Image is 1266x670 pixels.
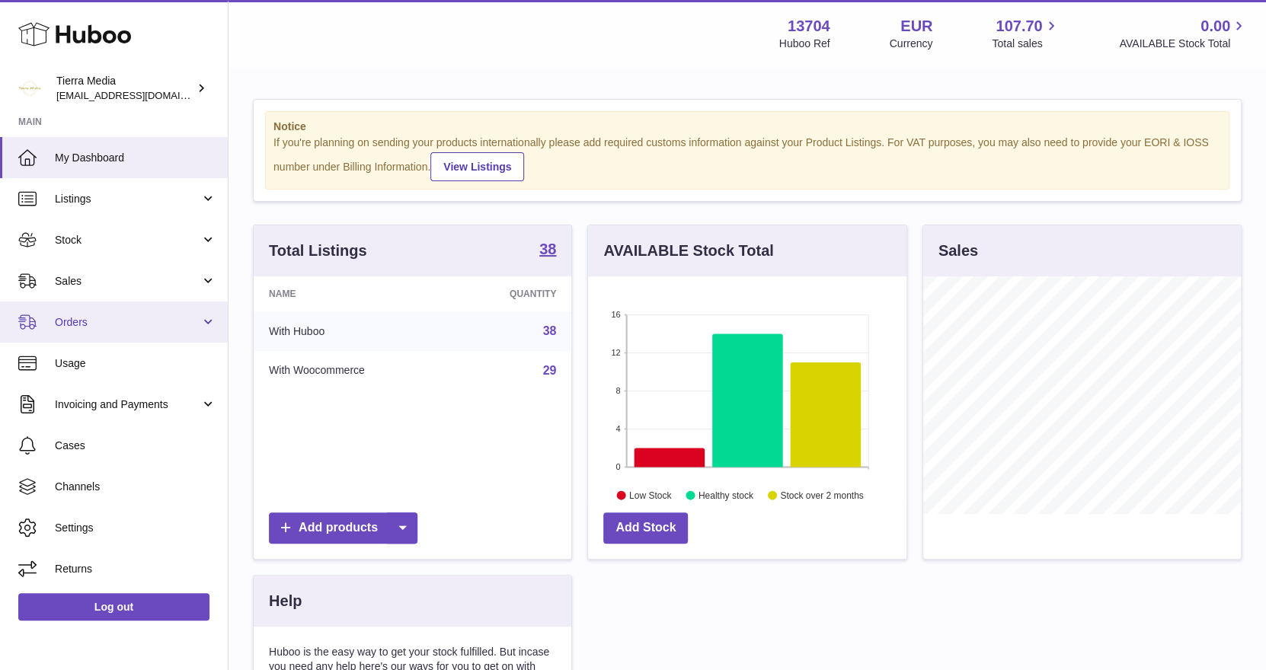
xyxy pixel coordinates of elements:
a: 38 [539,241,556,260]
span: Invoicing and Payments [55,397,200,412]
span: Orders [55,315,200,330]
h3: Total Listings [269,241,367,261]
a: Log out [18,593,209,621]
span: Channels [55,480,216,494]
div: Tierra Media [56,74,193,103]
span: Total sales [992,37,1060,51]
h3: Help [269,591,302,611]
span: Settings [55,521,216,535]
span: Cases [55,439,216,453]
img: hola.tierramedia@gmail.com [18,77,41,100]
span: Returns [55,562,216,576]
span: [EMAIL_ADDRESS][DOMAIN_NAME] [56,89,224,101]
h3: AVAILABLE Stock Total [603,241,773,261]
span: Listings [55,192,200,206]
a: 0.00 AVAILABLE Stock Total [1119,16,1248,51]
strong: 38 [539,241,556,257]
h3: Sales [938,241,978,261]
td: With Huboo [254,311,451,351]
text: 16 [612,310,621,319]
span: 0.00 [1200,16,1230,37]
div: Currency [890,37,933,51]
strong: EUR [900,16,932,37]
td: With Woocommerce [254,351,451,391]
span: Sales [55,274,200,289]
text: Low Stock [629,490,672,500]
text: 12 [612,348,621,357]
th: Name [254,276,451,311]
th: Quantity [451,276,571,311]
strong: Notice [273,120,1221,134]
div: Huboo Ref [779,37,830,51]
text: 8 [616,386,621,395]
text: Stock over 2 months [781,490,864,500]
strong: 13704 [788,16,830,37]
text: 0 [616,462,621,471]
text: Healthy stock [699,490,754,500]
div: If you're planning on sending your products internationally please add required customs informati... [273,136,1221,181]
span: AVAILABLE Stock Total [1119,37,1248,51]
span: 107.70 [996,16,1042,37]
a: 38 [543,324,557,337]
a: Add Stock [603,512,688,544]
span: My Dashboard [55,151,216,165]
text: 4 [616,424,621,433]
a: 107.70 Total sales [992,16,1060,51]
a: Add products [269,512,417,544]
span: Stock [55,233,200,247]
span: Usage [55,356,216,371]
a: 29 [543,364,557,377]
a: View Listings [430,152,524,181]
